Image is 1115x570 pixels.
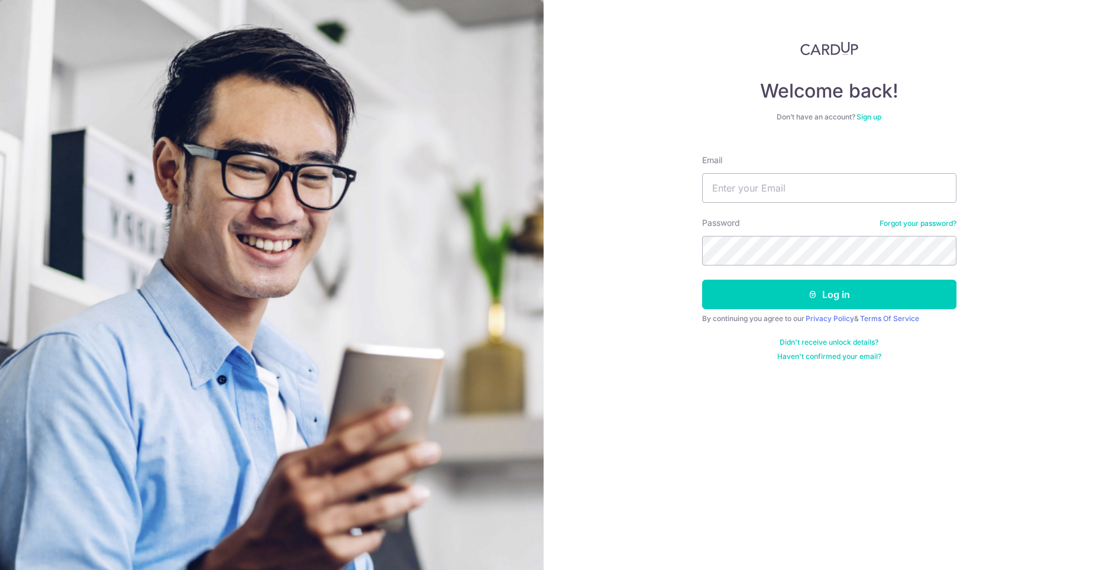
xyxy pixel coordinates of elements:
a: Sign up [857,112,881,121]
div: Don’t have an account? [702,112,956,122]
div: By continuing you agree to our & [702,314,956,323]
a: Didn't receive unlock details? [780,338,878,347]
a: Forgot your password? [880,219,956,228]
label: Password [702,217,740,229]
a: Privacy Policy [806,314,854,323]
img: CardUp Logo [800,41,858,56]
h4: Welcome back! [702,79,956,103]
input: Enter your Email [702,173,956,203]
button: Log in [702,280,956,309]
label: Email [702,154,722,166]
a: Haven't confirmed your email? [777,352,881,361]
a: Terms Of Service [860,314,919,323]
